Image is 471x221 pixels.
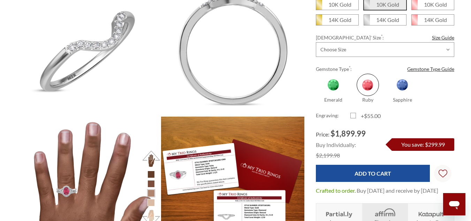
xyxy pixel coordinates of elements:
img: Layaway [325,208,354,218]
em: 10K Gold [424,1,447,8]
label: +$55.00 [350,112,385,120]
a: Wish Lists [434,165,451,182]
label: Gemstone Type : [316,65,454,73]
span: 14K Yellow Gold [316,15,358,25]
span: Ruby [362,97,373,103]
span: Sapphire [391,74,413,96]
span: 14K Rose Gold [412,15,454,25]
span: $2,199.98 [316,152,340,159]
em: 10K Gold [376,1,399,8]
img: Katapult [417,208,446,218]
iframe: Button to launch messaging window [443,193,465,215]
a: Size Guide [432,34,454,41]
label: Engraving: [316,112,350,120]
span: Price: [316,131,329,138]
span: Emerald [324,97,342,103]
em: 14K Gold [328,16,351,23]
label: [DEMOGRAPHIC_DATA]' Size : [316,34,454,41]
svg: Wish Lists [439,147,447,200]
input: Add to Cart [316,165,430,182]
em: 10K Gold [328,1,351,8]
em: 14K Gold [376,16,399,23]
span: Buy Individually: [316,141,356,148]
dd: Buy [DATE] and receive by [DATE] [357,186,438,195]
span: Ruby [357,74,379,96]
span: You save: $299.99 [401,141,445,148]
span: Sapphire [393,97,412,103]
span: 14K White Gold [364,15,406,25]
a: Gemstone Type Guide [407,65,454,73]
span: Emerald [322,74,344,96]
em: 14K Gold [424,16,447,23]
dt: Crafted to order. [316,186,356,195]
img: Affirm [371,208,400,218]
span: $1,899.99 [331,129,366,138]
